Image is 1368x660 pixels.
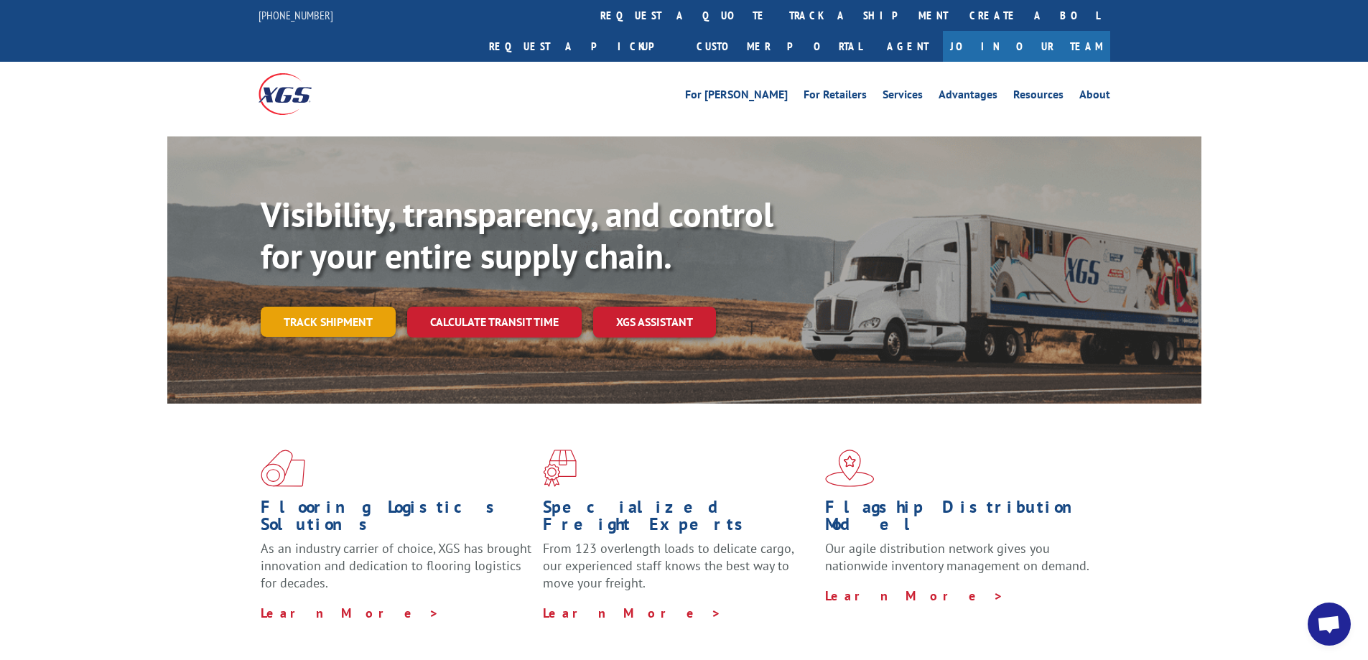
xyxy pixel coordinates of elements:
a: Track shipment [261,307,396,337]
a: For [PERSON_NAME] [685,89,788,105]
a: Advantages [939,89,997,105]
img: xgs-icon-total-supply-chain-intelligence-red [261,450,305,487]
a: Request a pickup [478,31,686,62]
a: About [1079,89,1110,105]
img: xgs-icon-flagship-distribution-model-red [825,450,875,487]
a: [PHONE_NUMBER] [259,8,333,22]
a: Customer Portal [686,31,873,62]
span: Our agile distribution network gives you nationwide inventory management on demand. [825,540,1089,574]
a: Calculate transit time [407,307,582,338]
a: Services [883,89,923,105]
img: xgs-icon-focused-on-flooring-red [543,450,577,487]
h1: Flagship Distribution Model [825,498,1097,540]
h1: Flooring Logistics Solutions [261,498,532,540]
h1: Specialized Freight Experts [543,498,814,540]
a: Learn More > [261,605,439,621]
span: As an industry carrier of choice, XGS has brought innovation and dedication to flooring logistics... [261,540,531,591]
a: XGS ASSISTANT [593,307,716,338]
a: Resources [1013,89,1064,105]
a: For Retailers [804,89,867,105]
a: Agent [873,31,943,62]
b: Visibility, transparency, and control for your entire supply chain. [261,192,773,278]
a: Learn More > [543,605,722,621]
a: Learn More > [825,587,1004,604]
div: Open chat [1308,603,1351,646]
a: Join Our Team [943,31,1110,62]
p: From 123 overlength loads to delicate cargo, our experienced staff knows the best way to move you... [543,540,814,604]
